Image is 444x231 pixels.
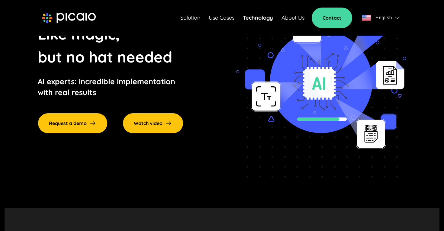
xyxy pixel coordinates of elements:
[38,76,183,98] p: AI experts: incredible implementation with real results
[282,14,304,22] a: About Us
[362,15,371,21] img: flag
[243,14,273,22] a: Technology
[180,14,200,22] a: Solution
[165,120,172,127] img: arrow-right
[395,17,400,19] img: flag
[209,14,234,22] a: Use Cases
[312,8,352,28] a: Contact
[38,113,108,133] a: Request a demo
[359,12,402,24] button: flagEnglishflag
[89,120,96,127] img: arrow-right
[375,14,392,22] span: English
[123,113,183,133] div: Watch video
[42,13,96,24] img: picaio-logo
[38,23,183,69] p: Like magic, but no hat needed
